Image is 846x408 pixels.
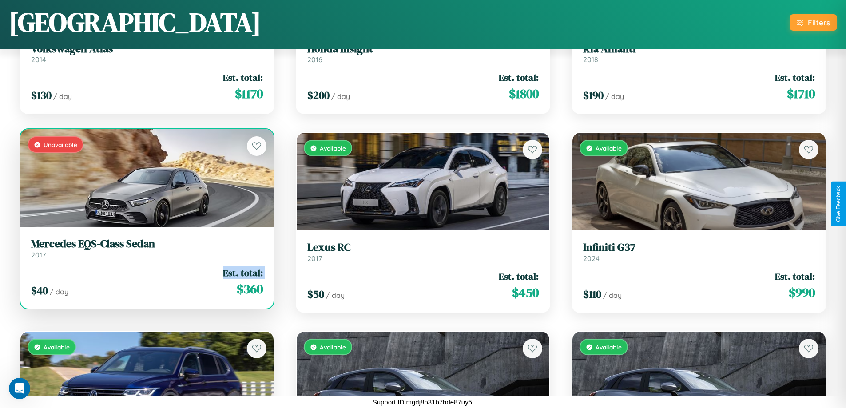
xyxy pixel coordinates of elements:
div: Filters [808,18,830,27]
span: $ 200 [307,88,330,103]
a: Infiniti G372024 [583,241,815,263]
h3: Lexus RC [307,241,539,254]
span: / day [326,291,345,300]
span: Est. total: [499,71,539,84]
span: Est. total: [223,71,263,84]
span: 2014 [31,55,46,64]
a: Lexus RC2017 [307,241,539,263]
span: $ 450 [512,284,539,301]
p: Support ID: mgdj8o31b7hde87uy5l [373,396,474,408]
span: 2016 [307,55,322,64]
span: Est. total: [775,270,815,283]
a: Volkswagen Atlas2014 [31,43,263,64]
span: $ 1710 [787,85,815,103]
span: $ 360 [237,280,263,298]
span: / day [331,92,350,101]
span: $ 190 [583,88,604,103]
span: Available [596,144,622,152]
h1: [GEOGRAPHIC_DATA] [9,4,261,40]
span: / day [53,92,72,101]
a: Kia Amanti2018 [583,43,815,64]
a: Honda Insight2016 [307,43,539,64]
a: Mercedes EQS-Class Sedan2017 [31,238,263,259]
iframe: Intercom live chat [9,378,30,399]
span: / day [603,291,622,300]
h3: Mercedes EQS-Class Sedan [31,238,263,250]
span: Est. total: [223,266,263,279]
span: $ 1800 [509,85,539,103]
span: $ 130 [31,88,52,103]
span: / day [605,92,624,101]
span: Available [320,144,346,152]
span: Unavailable [44,141,77,148]
span: 2024 [583,254,600,263]
div: Give Feedback [835,186,842,222]
button: Filters [790,14,837,31]
span: $ 50 [307,287,324,301]
span: Available [596,343,622,351]
span: $ 990 [789,284,815,301]
span: Est. total: [775,71,815,84]
span: Available [44,343,70,351]
span: $ 1170 [235,85,263,103]
span: 2017 [31,250,46,259]
span: Available [320,343,346,351]
span: 2018 [583,55,598,64]
span: $ 110 [583,287,601,301]
span: / day [50,287,68,296]
span: 2017 [307,254,322,263]
span: $ 40 [31,283,48,298]
h3: Infiniti G37 [583,241,815,254]
span: Est. total: [499,270,539,283]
